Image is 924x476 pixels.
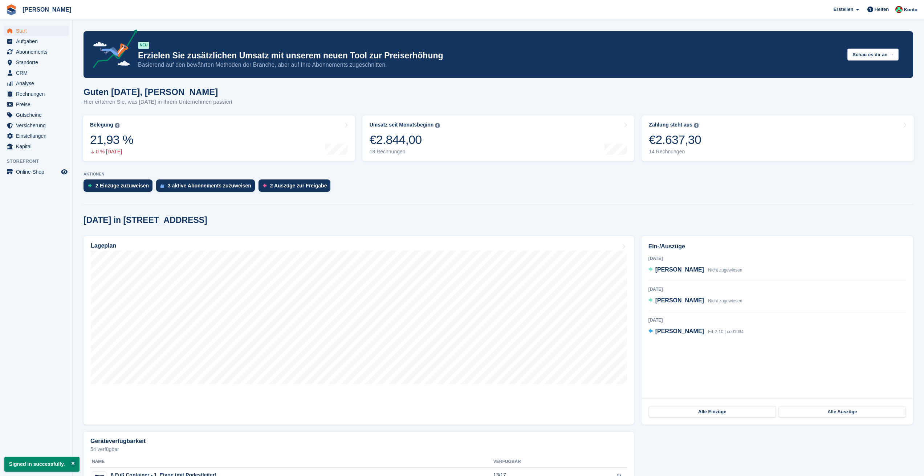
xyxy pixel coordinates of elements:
h1: Guten [DATE], [PERSON_NAME] [84,87,232,97]
div: €2.844,00 [370,132,440,147]
span: Konto [904,6,917,13]
a: menu [4,78,69,88]
div: Umsatz seit Monatsbeginn [370,122,434,128]
div: 0 % [DATE] [90,149,133,155]
a: Belegung 21,93 % 0 % [DATE] [83,115,355,161]
span: CRM [16,68,60,78]
span: [PERSON_NAME] [655,328,704,334]
span: Online-Shop [16,167,60,177]
span: Nicht zugewiesen [708,268,742,273]
div: 21,93 % [90,132,133,147]
a: [PERSON_NAME] Nicht zugewiesen [648,265,742,275]
span: Storefront [7,158,72,165]
img: move_ins_to_allocate_icon-fdf77a2bb77ea45bf5b3d319d69a93e2d87916cf1d5bf7949dd705db3b84f3ca.svg [88,183,92,188]
img: icon-info-grey-7440780725fd019a000dd9b08b2336e03edf1995a4989e88bcd33f0948082b44.svg [115,123,119,128]
img: active_subscription_to_allocate_icon-d502201f5373d7db506a760aba3b589e785aa758c864c3986d89f69b8ff3... [160,183,164,188]
a: Umsatz seit Monatsbeginn €2.844,00 18 Rechnungen [362,115,635,161]
a: Zahlung steht aus €2.637,30 14 Rechnungen [642,115,914,161]
a: Speisekarte [4,167,69,177]
p: Basierend auf den bewährten Methoden der Branche, aber auf Ihre Abonnements zugeschnitten. [138,61,842,69]
div: [DATE] [648,317,906,323]
a: menu [4,120,69,131]
a: menu [4,57,69,67]
a: menu [4,47,69,57]
a: 2 Auszüge zur Freigabe [259,179,334,195]
span: Kapital [16,141,60,152]
span: Start [16,26,60,36]
div: [DATE] [648,286,906,293]
a: menu [4,110,69,120]
span: Aufgaben [16,36,60,46]
p: Hier erfahren Sie, was [DATE] in Ihrem Unternehmen passiert [84,98,232,106]
span: Nicht zugewiesen [708,298,742,303]
img: price-adjustments-announcement-icon-8257ccfd72463d97f412b2fc003d46551f7dbcb40ab6d574587a9cd5c0d94... [87,29,138,71]
span: Preise [16,99,60,109]
div: [DATE] [648,255,906,262]
h2: Geräteverfügbarkeit [90,438,146,444]
a: menu [4,68,69,78]
span: Abonnements [16,47,60,57]
span: Gutscheine [16,110,60,120]
span: Analyse [16,78,60,88]
div: 18 Rechnungen [370,149,440,155]
a: menu [4,99,69,109]
p: Signed in successfully. [4,457,80,472]
p: AKTIONEN [84,172,913,177]
img: move_outs_to_deallocate_icon-f764333ba52eb49d3ac5e1228854f67142a1ed5810a6f6cc68b1a99e826820c5.svg [263,183,266,188]
img: icon-info-grey-7440780725fd019a000dd9b08b2336e03edf1995a4989e88bcd33f0948082b44.svg [694,123,699,128]
p: Erzielen Sie zusätzlichen Umsatz mit unserem neuen Tool zur Preiserhöhung [138,50,842,61]
h2: Lageplan [91,243,116,249]
div: 3 aktive Abonnements zuzuweisen [168,183,251,189]
a: 3 aktive Abonnements zuzuweisen [156,179,259,195]
a: Alle Einzüge [649,406,776,418]
img: stora-icon-8386f47178a22dfd0bd8f6a31ec36ba5ce8667c1dd55bd0f319d3a0aa187defe.svg [6,4,17,15]
span: [PERSON_NAME] [655,266,704,273]
h2: [DATE] in [STREET_ADDRESS] [84,215,207,225]
div: 2 Auszüge zur Freigabe [270,183,327,189]
a: 2 Einzüge zuzuweisen [84,179,156,195]
th: Verfügbar [493,456,580,468]
a: menu [4,36,69,46]
span: [PERSON_NAME] [655,297,704,303]
span: Rechnungen [16,89,60,99]
div: 2 Einzüge zuzuweisen [95,183,149,189]
img: icon-info-grey-7440780725fd019a000dd9b08b2336e03edf1995a4989e88bcd33f0948082b44.svg [435,123,440,128]
a: menu [4,141,69,152]
span: Versicherung [16,120,60,131]
a: [PERSON_NAME] F4-2-10 | co01034 [648,327,744,336]
img: Maximilian Friedl [895,6,903,13]
a: Vorschau-Shop [60,167,69,176]
a: [PERSON_NAME] Nicht zugewiesen [648,296,742,306]
div: 14 Rechnungen [649,149,701,155]
button: Schau es dir an → [847,49,899,61]
a: menu [4,89,69,99]
span: Standorte [16,57,60,67]
a: menu [4,26,69,36]
h2: Ein-/Auszüge [648,242,906,251]
th: Name [90,456,493,468]
div: NEU [138,42,149,49]
div: Belegung [90,122,113,128]
span: Helfen [875,6,889,13]
a: menu [4,131,69,141]
div: Zahlung steht aus [649,122,692,128]
a: Lageplan [84,236,634,425]
a: Alle Auszüge [779,406,906,418]
span: Erstellen [833,6,853,13]
a: [PERSON_NAME] [20,4,74,16]
span: F4-2-10 | co01034 [708,329,744,334]
span: Einstellungen [16,131,60,141]
div: €2.637,30 [649,132,701,147]
p: 54 verfügbar [90,447,627,452]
